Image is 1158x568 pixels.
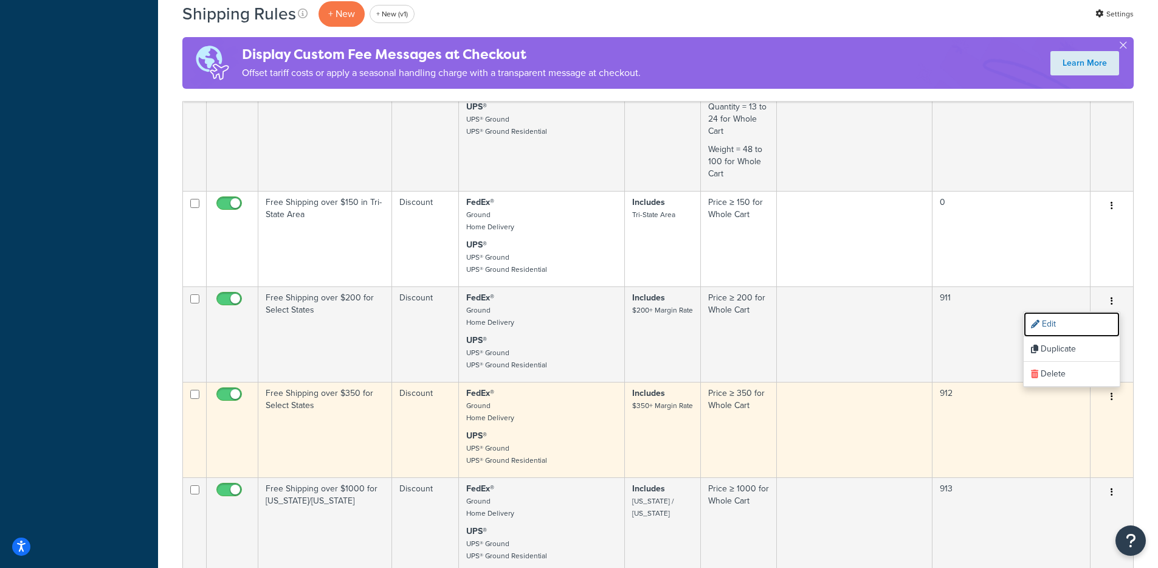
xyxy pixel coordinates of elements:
strong: Includes [632,387,665,400]
strong: FedEx® [466,387,494,400]
td: Price ≥ 200 for Whole Cart [701,286,777,382]
a: Delete [1024,362,1120,387]
td: Free Shipping over $200 for Select States [258,286,392,382]
h1: Shipping Rules [182,2,296,26]
a: Settings [1095,5,1134,23]
strong: Includes [632,291,665,304]
td: Discount [392,191,458,286]
td: 100 [932,53,1091,191]
p: + New [319,1,365,26]
td: Free Shipping over $150 in Tri-State Area [258,191,392,286]
small: [US_STATE] / [US_STATE] [632,496,674,519]
p: Weight = 48 to 100 for Whole Cart [708,144,769,180]
strong: UPS® [466,238,487,251]
a: Duplicate [1024,337,1120,362]
strong: UPS® [466,334,487,347]
strong: Includes [632,482,665,495]
small: UPS® Ground UPS® Ground Residential [466,114,547,137]
small: UPS® Ground UPS® Ground Residential [466,347,547,370]
small: Ground Home Delivery [466,496,514,519]
small: Ground Home Delivery [466,209,514,232]
small: UPS® Ground UPS® Ground Residential [466,252,547,275]
a: + New (v1) [370,5,415,23]
td: Override Rate [392,53,458,191]
p: Offset tariff costs or apply a seasonal handling charge with a transparent message at checkout. [242,64,641,81]
small: Tri-State Area [632,209,675,220]
a: Edit [1024,312,1120,337]
td: Discount [392,382,458,477]
p: Quantity = 13 to 24 for Whole Cart [708,101,769,137]
td: Price ≥ 150 for Whole Cart [701,191,777,286]
td: Price ≥ 350 for Whole Cart [701,382,777,477]
td: Free Shipping over $350 for Select States [258,382,392,477]
small: UPS® Ground UPS® Ground Residential [466,443,547,466]
strong: UPS® [466,100,487,113]
h4: Display Custom Fee Messages at Checkout [242,44,641,64]
strong: UPS® [466,525,487,538]
td: Discount [392,286,458,382]
small: $350+ Margin Rate [632,400,693,411]
img: duties-banner-06bc72dcb5fe05cb3f9472aba00be2ae8eb53ab6f0d8bb03d382ba314ac3c341.png [182,37,242,89]
strong: Includes [632,196,665,209]
strong: UPS® [466,429,487,442]
td: 0 [932,191,1091,286]
td: Flat Rate $45 [258,53,392,191]
td: 912 [932,382,1091,477]
strong: FedEx® [466,291,494,304]
a: Learn More [1050,51,1119,75]
td: Price = 400 to 799.99 for Whole Cart [701,53,777,191]
strong: FedEx® [466,482,494,495]
strong: FedEx® [466,196,494,209]
small: Ground Home Delivery [466,305,514,328]
td: 911 [932,286,1091,382]
small: $200+ Margin Rate [632,305,693,316]
button: Open Resource Center [1115,525,1146,556]
small: Ground Home Delivery [466,400,514,423]
small: UPS® Ground UPS® Ground Residential [466,538,547,561]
